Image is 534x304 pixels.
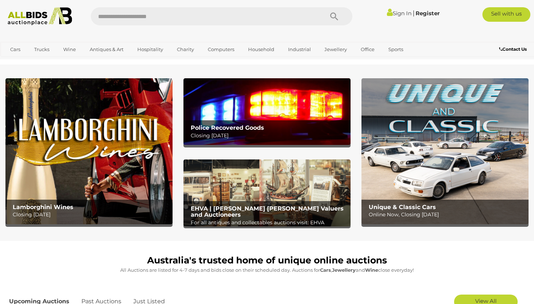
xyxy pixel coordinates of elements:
[4,7,76,25] img: Allbids.com.au
[369,204,436,211] b: Unique & Classic Cars
[191,205,344,218] b: EHVA | [PERSON_NAME] [PERSON_NAME] Valuers and Auctioneers
[133,43,168,55] a: Hospitality
[365,267,378,273] strong: Wine
[13,204,73,211] b: Lamborghini Wines
[332,267,356,273] strong: Jewellery
[5,43,25,55] a: Cars
[29,43,54,55] a: Trucks
[5,78,173,224] img: Lamborghini Wines
[191,124,264,131] b: Police Recovered Goods
[9,266,525,274] p: All Auctions are listed for 4-7 days and bids close on their scheduled day. Auctions for , and cl...
[499,46,527,52] b: Contact Us
[58,43,81,55] a: Wine
[172,43,199,55] a: Charity
[5,78,173,224] a: Lamborghini Wines Lamborghini Wines Closing [DATE]
[416,10,440,17] a: Register
[499,45,529,53] a: Contact Us
[183,159,351,226] a: EHVA | Evans Hastings Valuers and Auctioneers EHVA | [PERSON_NAME] [PERSON_NAME] Valuers and Auct...
[320,267,331,273] strong: Cars
[283,43,316,55] a: Industrial
[413,9,414,17] span: |
[361,78,529,224] img: Unique & Classic Cars
[361,78,529,224] a: Unique & Classic Cars Unique & Classic Cars Online Now, Closing [DATE]
[191,218,347,227] p: For all antiques and collectables auctions visit: EHVA
[203,43,239,55] a: Computers
[243,43,279,55] a: Household
[356,43,379,55] a: Office
[13,210,169,219] p: Closing [DATE]
[5,55,66,67] a: [GEOGRAPHIC_DATA]
[482,7,530,22] a: Sell with us
[316,7,352,25] button: Search
[320,43,352,55] a: Jewellery
[369,210,525,219] p: Online Now, Closing [DATE]
[9,255,525,266] h1: Australia's trusted home of unique online auctions
[183,78,351,145] img: Police Recovered Goods
[384,43,408,55] a: Sports
[183,159,351,226] img: EHVA | Evans Hastings Valuers and Auctioneers
[85,43,128,55] a: Antiques & Art
[183,78,351,145] a: Police Recovered Goods Police Recovered Goods Closing [DATE]
[191,131,347,140] p: Closing [DATE]
[387,10,412,17] a: Sign In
